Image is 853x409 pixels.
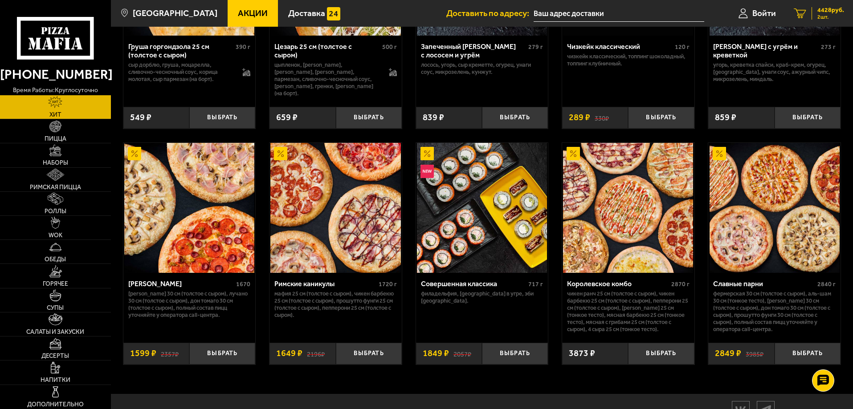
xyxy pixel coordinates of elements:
span: Войти [752,9,776,17]
p: Фермерская 30 см (толстое с сыром), Аль-Шам 30 см (тонкое тесто), [PERSON_NAME] 30 см (толстое с ... [713,290,836,333]
span: Роллы [45,208,66,215]
span: Доставить по адресу: [446,9,534,17]
p: Чикен Ранч 25 см (толстое с сыром), Чикен Барбекю 25 см (толстое с сыром), Пепперони 25 см (толст... [567,290,690,333]
span: 859 ₽ [715,113,736,122]
div: [PERSON_NAME] [128,279,234,288]
a: АкционныйРимские каникулы [269,143,402,273]
button: Выбрать [189,343,255,364]
p: Чизкейк классический, топпинг шоколадный, топпинг клубничный. [567,53,690,67]
span: Супы [47,305,64,311]
img: Акционный [713,147,726,160]
span: 2870 г [671,280,690,288]
span: 549 ₽ [130,113,151,122]
s: 2057 ₽ [453,349,471,358]
span: Десерты [41,353,69,359]
span: 500 г [382,43,397,51]
button: Выбрать [336,107,402,129]
img: Новинка [420,165,434,178]
a: АкционныйХет Трик [123,143,256,273]
span: Напитки [41,377,70,383]
button: Выбрать [775,107,841,129]
button: Выбрать [482,343,548,364]
button: Выбрать [336,343,402,364]
div: Груша горгондзола 25 см (толстое с сыром) [128,42,234,59]
p: Филадельфия, [GEOGRAPHIC_DATA] в угре, Эби [GEOGRAPHIC_DATA]. [421,290,543,304]
span: 1649 ₽ [276,349,302,358]
span: 659 ₽ [276,113,298,122]
span: Дополнительно [27,401,84,408]
button: Выбрать [775,343,841,364]
s: 3985 ₽ [746,349,763,358]
span: Акции [238,9,268,17]
span: 120 г [675,43,690,51]
s: 2196 ₽ [307,349,325,358]
span: Наборы [43,160,68,166]
a: АкционныйКоролевское комбо [562,143,694,273]
div: [PERSON_NAME] с угрём и креветкой [713,42,819,59]
span: 3873 ₽ [569,349,595,358]
span: Обеды [45,256,66,263]
p: сыр дорблю, груша, моцарелла, сливочно-чесночный соус, корица молотая, сыр пармезан (на борт). [128,61,234,83]
img: Римские каникулы [270,143,400,273]
img: 15daf4d41897b9f0e9f617042186c801.svg [327,7,340,20]
p: лосось, угорь, Сыр креметте, огурец, унаги соус, микрозелень, кунжут. [421,61,543,76]
div: Славные парни [713,279,815,288]
span: Горячее [43,281,68,287]
div: Римские каникулы [274,279,376,288]
span: 4428 руб. [817,7,844,13]
button: Выбрать [189,107,255,129]
span: Римская пицца [30,184,81,190]
img: Хет Трик [124,143,254,273]
span: 839 ₽ [423,113,444,122]
input: Ваш адрес доставки [534,5,704,22]
img: Акционный [567,147,580,160]
span: [GEOGRAPHIC_DATA] [133,9,217,17]
span: 2840 г [817,280,836,288]
s: 330 ₽ [595,113,609,122]
a: АкционныйНовинкаСовершенная классика [416,143,548,273]
img: Акционный [420,147,434,160]
span: Салаты и закуски [26,329,84,335]
span: Хит [49,112,61,118]
s: 2357 ₽ [161,349,179,358]
div: Королевское комбо [567,279,669,288]
div: Совершенная классика [421,279,526,288]
div: Чизкейк классический [567,42,673,51]
button: Выбрать [628,343,694,364]
img: Славные парни [710,143,840,273]
span: 1720 г [379,280,397,288]
span: 279 г [528,43,543,51]
p: угорь, креветка спайси, краб-крем, огурец, [GEOGRAPHIC_DATA], унаги соус, ажурный чипс, микрозеле... [713,61,836,83]
span: 273 г [821,43,836,51]
a: АкционныйСлавные парни [708,143,841,273]
div: Цезарь 25 см (толстое с сыром) [274,42,380,59]
span: 289 ₽ [569,113,590,122]
p: цыпленок, [PERSON_NAME], [PERSON_NAME], [PERSON_NAME], пармезан, сливочно-чесночный соус, [PERSON... [274,61,380,97]
span: Пицца [45,136,66,142]
img: Королевское комбо [563,143,693,273]
span: 390 г [236,43,250,51]
button: Выбрать [482,107,548,129]
p: Мафия 25 см (толстое с сыром), Чикен Барбекю 25 см (толстое с сыром), Прошутто Фунги 25 см (толст... [274,290,397,319]
div: Запеченный [PERSON_NAME] с лососем и угрём [421,42,526,59]
span: 1599 ₽ [130,349,156,358]
span: 2849 ₽ [715,349,741,358]
span: WOK [49,232,62,239]
p: [PERSON_NAME] 30 см (толстое с сыром), Лучано 30 см (толстое с сыром), Дон Томаго 30 см (толстое ... [128,290,251,319]
span: 1849 ₽ [423,349,449,358]
span: 2 шт. [817,14,844,20]
img: Акционный [128,147,141,160]
span: 1670 [236,280,250,288]
span: Доставка [288,9,325,17]
button: Выбрать [628,107,694,129]
img: Совершенная классика [417,143,547,273]
img: Акционный [274,147,287,160]
span: 717 г [528,280,543,288]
